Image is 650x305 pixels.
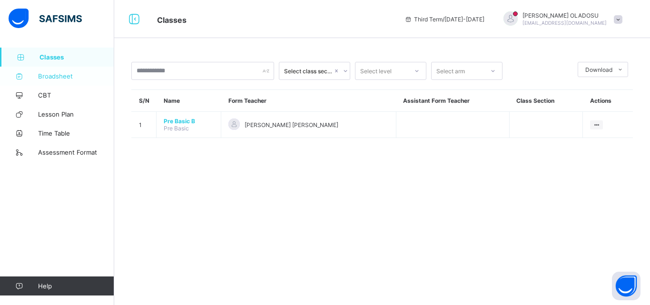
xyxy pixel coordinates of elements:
img: safsims [9,9,82,29]
span: CBT [38,91,114,99]
span: [PERSON_NAME] OLADOSU [522,12,607,19]
th: Class Section [509,90,582,112]
div: FUNKE OLADOSU [494,11,627,27]
span: [EMAIL_ADDRESS][DOMAIN_NAME] [522,20,607,26]
div: Select level [360,62,392,80]
span: Pre Basic B [164,118,214,125]
span: Classes [39,53,114,61]
span: Broadsheet [38,72,114,80]
span: Help [38,282,114,290]
th: S/N [132,90,157,112]
div: Select class section [284,68,333,75]
th: Form Teacher [221,90,396,112]
span: Download [585,66,612,73]
span: session/term information [404,16,484,23]
th: Name [157,90,221,112]
span: Classes [157,15,187,25]
span: Assessment Format [38,148,114,156]
td: 1 [132,112,157,138]
th: Actions [583,90,633,112]
span: Time Table [38,129,114,137]
span: Lesson Plan [38,110,114,118]
button: Open asap [612,272,640,300]
span: [PERSON_NAME] [PERSON_NAME] [245,121,338,128]
th: Assistant Form Teacher [396,90,509,112]
span: Pre Basic [164,125,189,132]
div: Select arm [436,62,465,80]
